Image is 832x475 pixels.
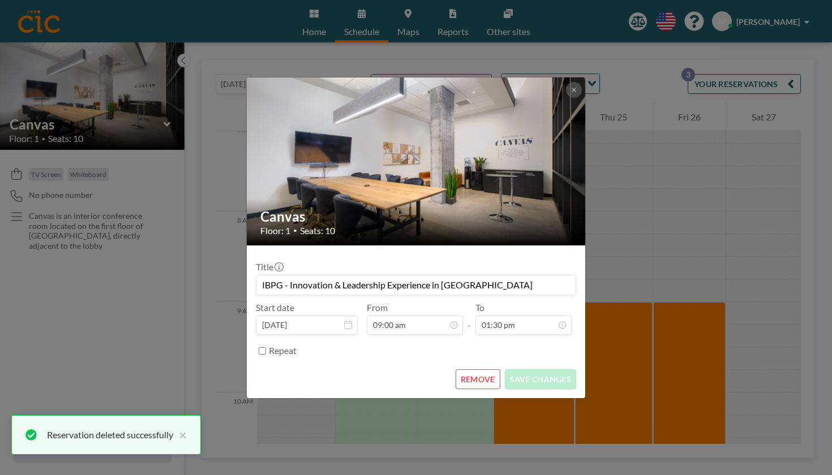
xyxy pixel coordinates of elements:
[269,345,297,356] label: Repeat
[256,275,576,295] input: (No title)
[173,428,187,442] button: close
[475,302,484,313] label: To
[260,225,290,236] span: Floor: 1
[256,261,282,273] label: Title
[256,302,294,313] label: Start date
[468,306,471,331] span: -
[456,369,500,389] button: REMOVE
[367,302,388,313] label: From
[47,428,173,442] div: Reservation deleted successfully
[300,225,335,236] span: Seats: 10
[293,226,297,235] span: •
[247,48,586,274] img: 537.jpg
[260,208,573,225] h2: Canvas
[505,369,576,389] button: SAVE CHANGES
